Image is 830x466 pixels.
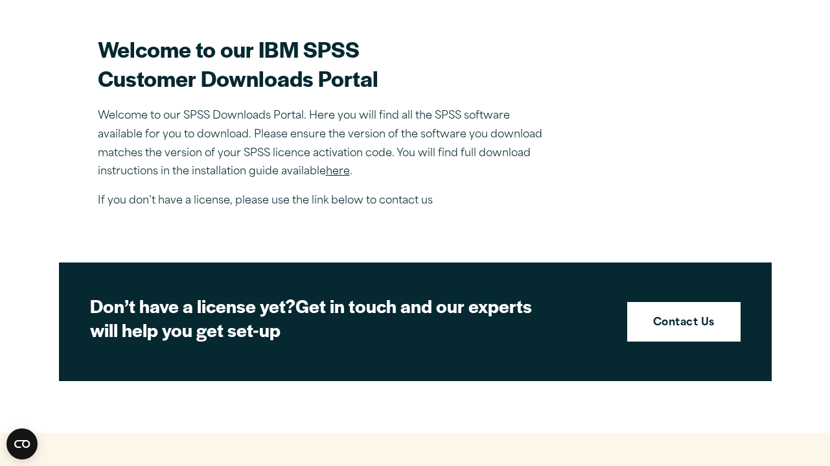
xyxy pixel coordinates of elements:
p: Welcome to our SPSS Downloads Portal. Here you will find all the SPSS software available for you ... [98,107,551,181]
h2: Get in touch and our experts will help you get set-up [90,294,544,342]
button: Open CMP widget [6,428,38,460]
strong: Don’t have a license yet? [90,292,295,318]
a: here [326,167,350,177]
h2: Welcome to our IBM SPSS Customer Downloads Portal [98,34,551,93]
strong: Contact Us [653,315,715,332]
p: If you don’t have a license, please use the link below to contact us [98,192,551,211]
a: Contact Us [627,302,741,342]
